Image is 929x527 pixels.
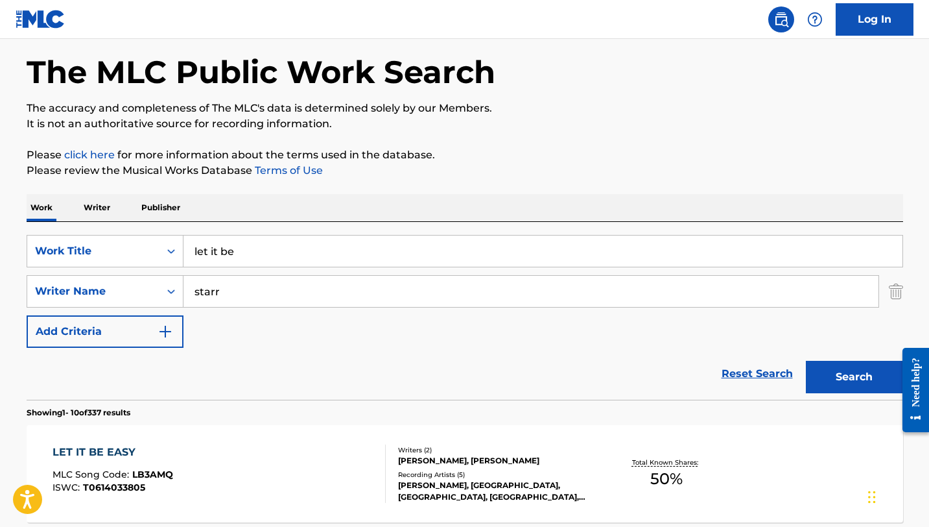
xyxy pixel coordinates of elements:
[35,284,152,299] div: Writer Name
[158,324,173,339] img: 9d2ae6d4665cec9f34b9.svg
[868,478,876,517] div: Drag
[889,275,903,308] img: Delete Criterion
[836,3,913,36] a: Log In
[137,194,184,221] p: Publisher
[27,53,495,92] h1: The MLC Public Work Search
[64,149,115,161] a: click here
[807,12,823,27] img: help
[35,243,152,259] div: Work Title
[398,480,594,503] div: [PERSON_NAME], [GEOGRAPHIC_DATA], [GEOGRAPHIC_DATA], [GEOGRAPHIC_DATA], [GEOGRAPHIC_DATA]
[27,194,56,221] p: Work
[27,101,903,116] p: The accuracy and completeness of The MLC's data is determined solely by our Members.
[27,147,903,163] p: Please for more information about the terms used in the database.
[715,360,799,388] a: Reset Search
[806,361,903,393] button: Search
[27,315,183,348] button: Add Criteria
[132,469,173,480] span: LB3AMQ
[27,425,903,522] a: LET IT BE EASYMLC Song Code:LB3AMQISWC:T0614033805Writers (2)[PERSON_NAME], [PERSON_NAME]Recordin...
[27,235,903,400] form: Search Form
[83,482,145,493] span: T0614033805
[650,467,683,491] span: 50 %
[16,10,65,29] img: MLC Logo
[398,470,594,480] div: Recording Artists ( 5 )
[398,455,594,467] div: [PERSON_NAME], [PERSON_NAME]
[80,194,114,221] p: Writer
[398,445,594,455] div: Writers ( 2 )
[27,407,130,419] p: Showing 1 - 10 of 337 results
[53,469,132,480] span: MLC Song Code :
[53,445,173,460] div: LET IT BE EASY
[53,482,83,493] span: ISWC :
[27,163,903,178] p: Please review the Musical Works Database
[27,116,903,132] p: It is not an authoritative source for recording information.
[802,6,828,32] div: Help
[252,164,323,177] a: Terms of Use
[768,6,794,32] a: Public Search
[893,337,929,442] iframe: Resource Center
[773,12,789,27] img: search
[864,465,929,527] iframe: Chat Widget
[632,458,701,467] p: Total Known Shares:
